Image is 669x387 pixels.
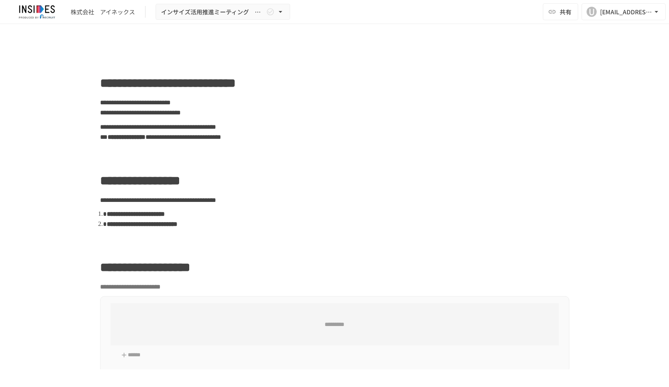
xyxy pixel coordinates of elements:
button: U[EMAIL_ADDRESS][DOMAIN_NAME] [582,3,666,20]
div: [EMAIL_ADDRESS][DOMAIN_NAME] [600,7,652,17]
img: JmGSPSkPjKwBq77AtHmwC7bJguQHJlCRQfAXtnx4WuV [10,5,64,19]
div: U [587,7,597,17]
button: インサイズ活用推進ミーティング ～1回目～ [156,4,290,20]
span: インサイズ活用推進ミーティング ～1回目～ [161,7,264,17]
button: 共有 [543,3,578,20]
div: 株式会社 アイネックス [71,8,135,16]
span: 共有 [560,7,571,16]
